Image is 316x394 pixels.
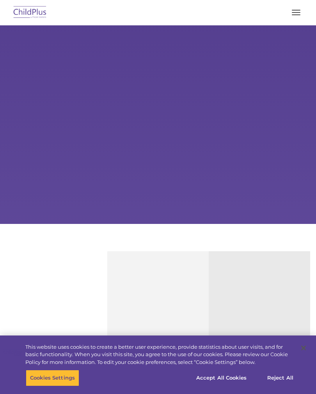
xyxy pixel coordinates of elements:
button: Reject All [256,370,305,386]
button: Accept All Cookies [192,370,251,386]
button: Cookies Settings [26,370,79,386]
div: This website uses cookies to create a better user experience, provide statistics about user visit... [25,343,294,366]
img: ChildPlus by Procare Solutions [12,4,48,22]
button: Close [295,339,312,357]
